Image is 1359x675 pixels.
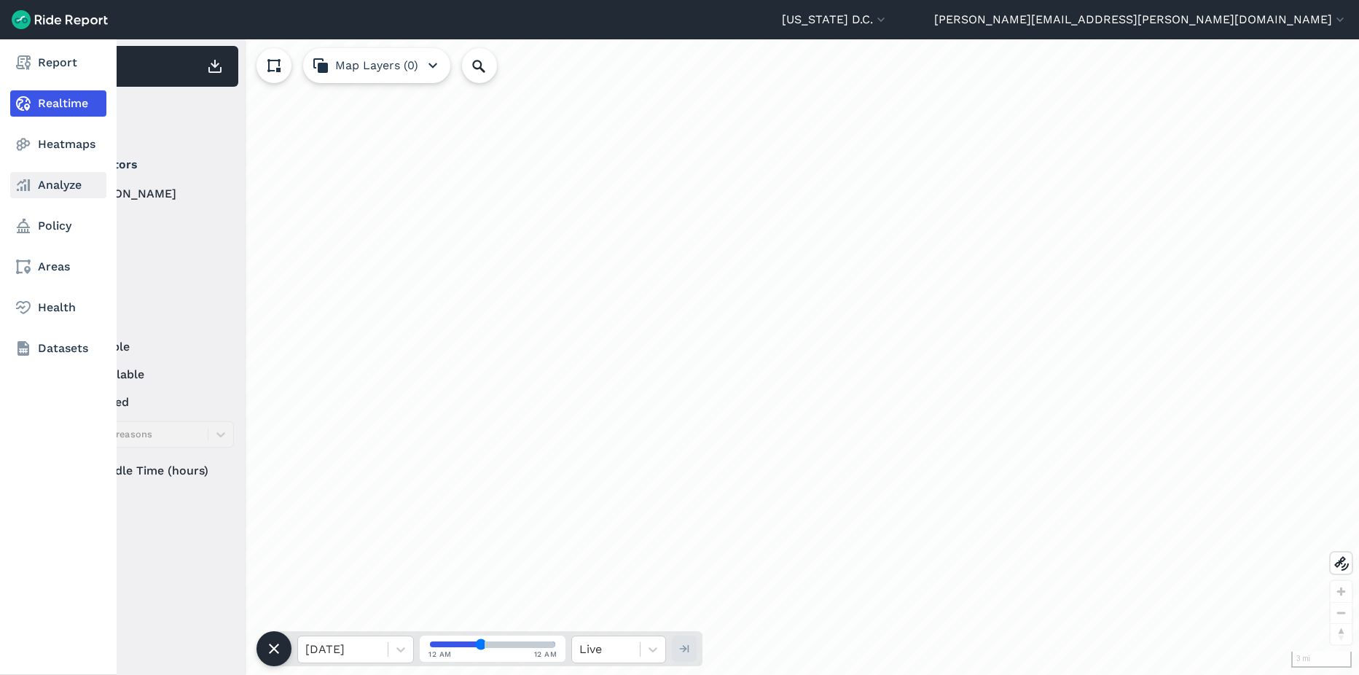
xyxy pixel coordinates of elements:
label: Veo [59,268,234,286]
button: Map Layers (0) [303,48,450,83]
a: Report [10,50,106,76]
button: [PERSON_NAME][EMAIL_ADDRESS][PERSON_NAME][DOMAIN_NAME] [934,11,1347,28]
div: loading [47,39,1359,675]
input: Search Location or Vehicles [462,48,520,83]
a: Health [10,294,106,321]
label: Spin [59,241,234,258]
summary: Operators [59,144,232,185]
button: [US_STATE] D.C. [782,11,888,28]
label: [PERSON_NAME] [59,185,234,203]
a: Areas [10,254,106,280]
a: Datasets [10,335,106,362]
a: Analyze [10,172,106,198]
label: Lime [59,213,234,230]
div: Idle Time (hours) [59,458,234,484]
a: Realtime [10,90,106,117]
label: unavailable [59,366,234,383]
a: Policy [10,213,106,239]
label: reserved [59,394,234,411]
img: Ride Report [12,10,108,29]
div: Filter [53,93,238,138]
span: 12 AM [428,649,452,660]
a: Heatmaps [10,131,106,157]
label: available [59,338,234,356]
summary: Status [59,297,232,338]
span: 12 AM [534,649,557,660]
